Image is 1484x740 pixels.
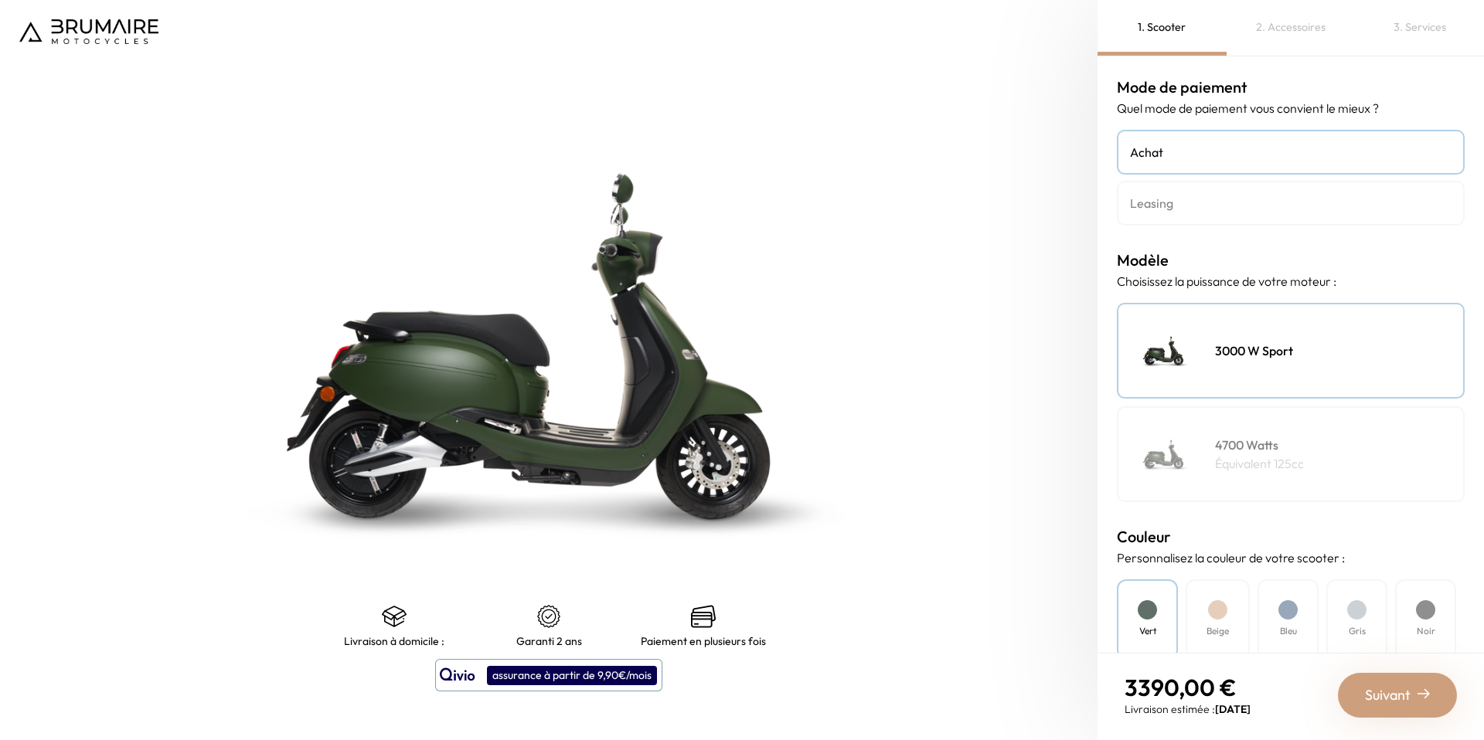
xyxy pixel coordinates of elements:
[1215,436,1304,454] h4: 4700 Watts
[1126,312,1203,389] img: Scooter
[1126,416,1203,493] img: Scooter
[1130,194,1452,212] h4: Leasing
[1117,548,1465,567] p: Personnalisez la couleur de votre scooter :
[1139,624,1156,638] h4: Vert
[1215,341,1293,360] h4: 3000 W Sport
[1125,673,1237,702] span: 3390,00 €
[1117,99,1465,117] p: Quel mode de paiement vous convient le mieux ?
[1349,624,1366,638] h4: Gris
[435,659,662,691] button: assurance à partir de 9,90€/mois
[1365,684,1411,706] span: Suivant
[487,666,657,685] div: assurance à partir de 9,90€/mois
[1117,525,1465,548] h3: Couleur
[1130,143,1452,161] h4: Achat
[1417,624,1435,638] h4: Noir
[1207,624,1229,638] h4: Beige
[344,635,444,647] p: Livraison à domicile :
[536,604,561,629] img: certificat-de-garantie.png
[1117,272,1465,290] p: Choisissez la puissance de votre moteur :
[1280,624,1297,638] h4: Bleu
[440,666,475,684] img: logo qivio
[516,635,582,647] p: Garanti 2 ans
[1215,702,1251,716] span: [DATE]
[1125,701,1251,717] p: Livraison estimée :
[1418,687,1430,700] img: right-arrow-2.png
[1215,454,1304,473] p: Équivalent 125cc
[1117,76,1465,99] h3: Mode de paiement
[19,19,158,44] img: Logo de Brumaire
[1117,249,1465,272] h3: Modèle
[1117,181,1465,226] a: Leasing
[691,604,716,629] img: credit-cards.png
[641,635,766,647] p: Paiement en plusieurs fois
[382,604,407,629] img: shipping.png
